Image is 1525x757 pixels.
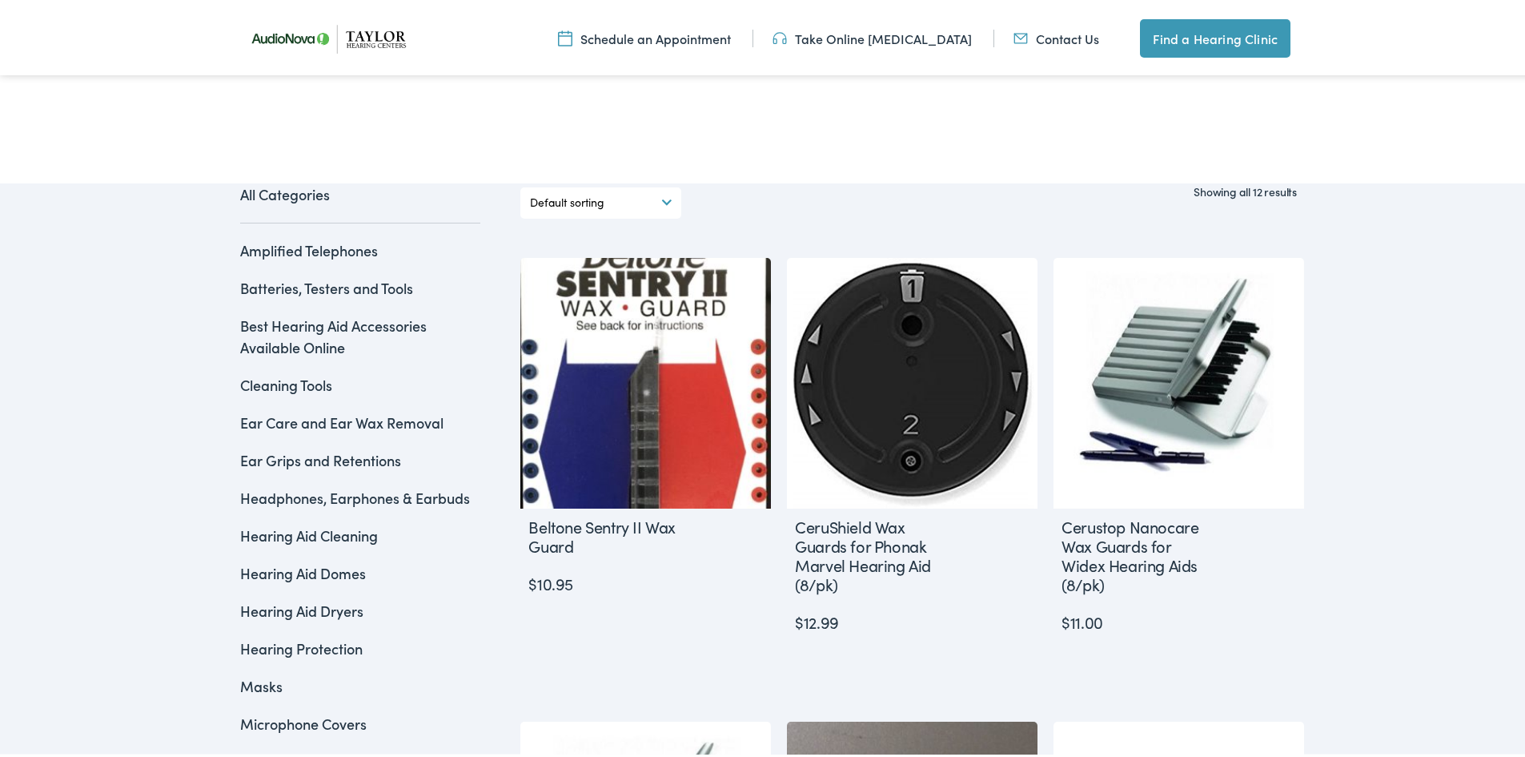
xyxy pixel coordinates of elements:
[240,372,332,392] a: Cleaning Tools
[240,447,401,467] a: Ear Grips and Retentions
[1061,607,1070,630] span: $
[787,505,957,598] h2: CeruShield Wax Guards for Phonak Marvel Hearing Aid (8/pk)
[240,485,470,505] a: Headphones, Earphones & Earbuds
[1194,180,1297,197] p: Showing all 12 results
[240,560,366,580] a: Hearing Aid Domes
[240,635,363,655] a: Hearing Protection
[240,598,363,618] a: Hearing Aid Dryers
[240,180,480,220] a: All Categories
[1053,505,1224,598] h2: Cerustop Nanocare Wax Guards for Widex Hearing Aids (8/pk)
[520,255,771,505] img: Beltone Sentry II hearing aid wax guards.
[520,505,691,560] h2: Beltone Sentry II Wax Guard
[530,184,672,215] select: Shop order
[773,26,972,44] a: Take Online [MEDICAL_DATA]
[558,26,731,44] a: Schedule an Appointment
[240,237,378,257] a: Amplified Telephones
[528,569,573,591] bdi: 10.95
[1053,255,1304,630] a: Cerustop Nanocare Wax Guards for Widex Hearing Aids (8/pk) $11.00
[240,409,443,429] a: Ear Care and Ear Wax Removal
[240,312,427,354] a: Best Hearing Aid Accessories Available Online
[1140,16,1290,54] a: Find a Hearing Clinic
[1013,26,1028,44] img: utility icon
[240,522,378,542] a: Hearing Aid Cleaning
[773,26,787,44] img: utility icon
[795,607,804,630] span: $
[787,255,1037,630] a: CeruShield Wax Guards for Phonak Marvel Hearing Aid (8/pk) $12.99
[558,26,572,44] img: utility icon
[1013,26,1099,44] a: Contact Us
[795,607,839,630] bdi: 12.99
[240,673,283,693] a: Masks
[1061,607,1103,630] bdi: 11.00
[240,275,413,295] a: Batteries, Testers and Tools
[528,569,537,591] span: $
[520,255,771,592] a: Beltone Sentry II Wax Guard $10.95
[240,711,367,731] a: Microphone Covers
